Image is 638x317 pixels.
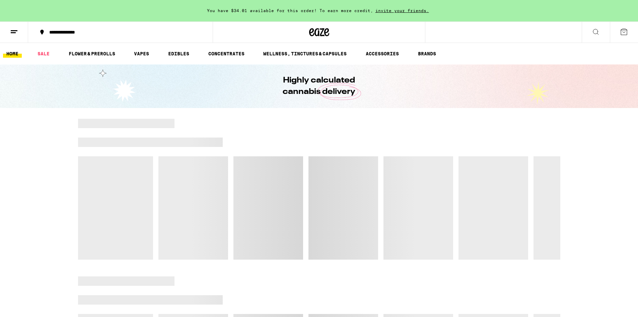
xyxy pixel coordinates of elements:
span: invite your friends. [373,8,431,13]
a: WELLNESS, TINCTURES & CAPSULES [260,50,350,58]
a: EDIBLES [165,50,193,58]
a: VAPES [131,50,152,58]
a: HOME [3,50,22,58]
a: CONCENTRATES [205,50,248,58]
a: SALE [34,50,53,58]
span: You have $34.01 available for this order! To earn more credit, [207,8,373,13]
a: ACCESSORIES [362,50,402,58]
a: FLOWER & PREROLLS [65,50,119,58]
h1: Highly calculated cannabis delivery [264,75,374,98]
a: BRANDS [415,50,439,58]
